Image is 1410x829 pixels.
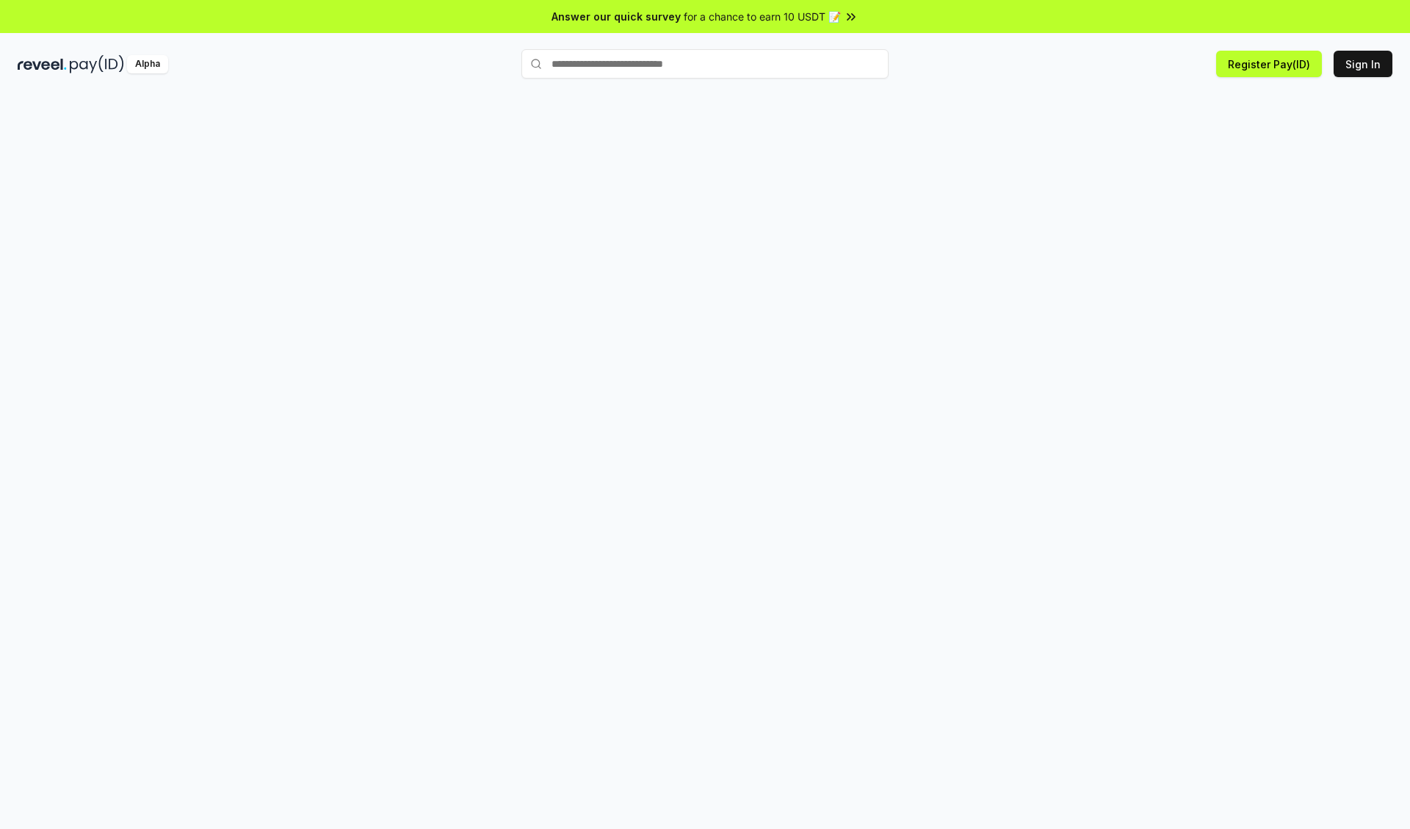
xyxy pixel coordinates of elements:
button: Sign In [1334,51,1392,77]
button: Register Pay(ID) [1216,51,1322,77]
img: reveel_dark [18,55,67,73]
img: pay_id [70,55,124,73]
span: Answer our quick survey [552,9,681,24]
div: Alpha [127,55,168,73]
span: for a chance to earn 10 USDT 📝 [684,9,841,24]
